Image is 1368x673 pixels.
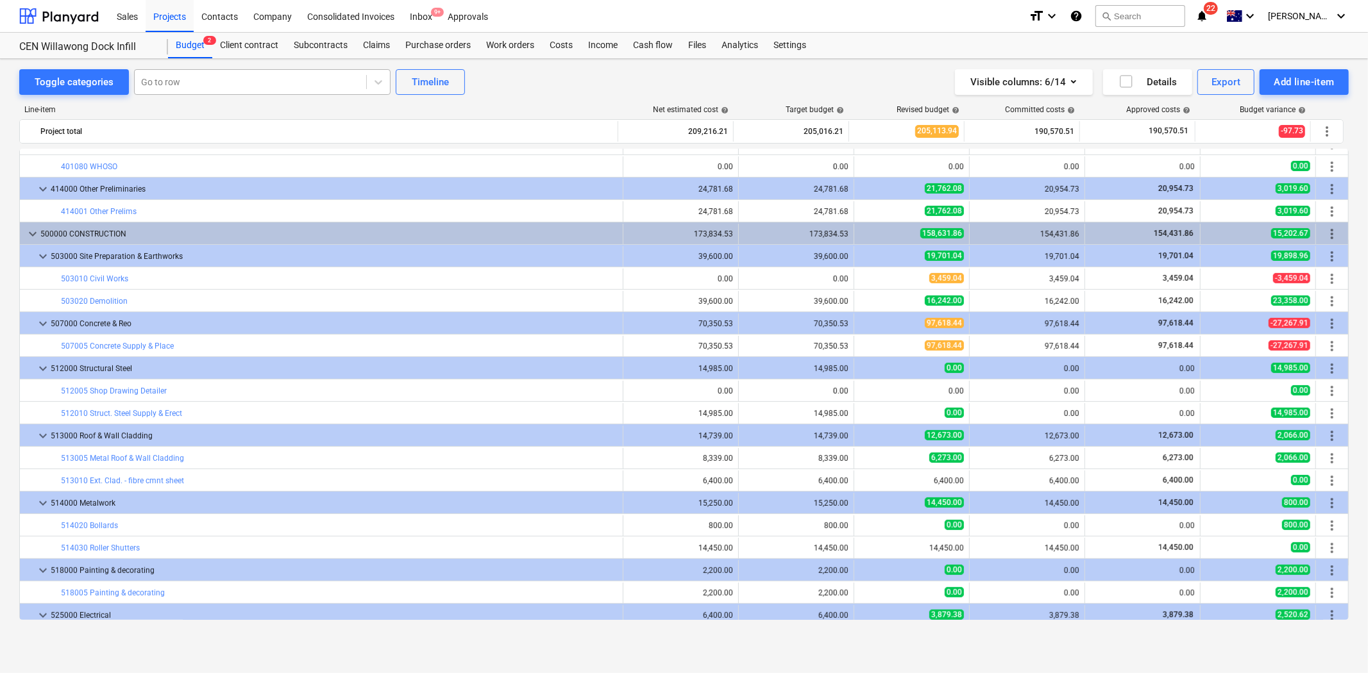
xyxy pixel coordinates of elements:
[975,499,1079,508] div: 14,450.00
[629,364,733,373] div: 14,985.00
[744,476,849,485] div: 6,400.00
[680,33,714,58] a: Files
[629,409,733,418] div: 14,985.00
[1324,406,1340,421] span: More actions
[1291,161,1310,171] span: 0.00
[975,431,1079,440] div: 12,673.00
[1044,8,1060,24] i: keyboard_arrow_down
[1324,294,1340,309] span: More actions
[739,121,843,142] div: 205,016.21
[629,499,733,508] div: 15,250.00
[744,342,849,351] div: 70,350.53
[744,544,849,553] div: 14,450.00
[1324,271,1340,287] span: More actions
[629,274,733,283] div: 0.00
[1269,340,1310,351] span: -27,267.91
[203,36,216,45] span: 2
[925,497,964,508] span: 14,450.00
[1276,610,1310,620] span: 2,520.62
[859,162,964,171] div: 0.00
[629,521,733,530] div: 800.00
[1276,206,1310,216] span: 3,019.60
[929,453,964,463] span: 6,273.00
[929,610,964,620] span: 3,879.38
[975,207,1079,216] div: 20,954.73
[19,105,619,114] div: Line-item
[629,319,733,328] div: 70,350.53
[1153,229,1195,238] span: 154,431.86
[1090,588,1195,597] div: 0.00
[1147,126,1190,137] span: 190,570.51
[744,499,849,508] div: 15,250.00
[925,340,964,351] span: 97,618.44
[1276,183,1310,194] span: 3,019.60
[1291,385,1310,395] span: 0.00
[1274,74,1335,90] div: Add line-item
[1180,106,1190,114] span: help
[1197,69,1255,95] button: Export
[945,520,964,530] span: 0.00
[1324,428,1340,444] span: More actions
[629,297,733,306] div: 39,600.00
[744,364,849,373] div: 14,985.00
[718,106,729,114] span: help
[61,409,182,418] a: 512010 Struct. Steel Supply & Erect
[625,33,680,58] a: Cash flow
[925,183,964,194] span: 21,762.08
[629,342,733,351] div: 70,350.53
[925,318,964,328] span: 97,618.44
[1276,587,1310,597] span: 2,200.00
[1276,453,1310,463] span: 2,066.00
[975,611,1079,620] div: 3,879.38
[1324,563,1340,578] span: More actions
[61,588,165,597] a: 518005 Painting & decorating
[1095,5,1185,27] button: Search
[744,454,849,463] div: 8,339.00
[61,521,118,530] a: 514020 Bollards
[975,319,1079,328] div: 97,618.44
[51,560,618,581] div: 518000 Painting & decorating
[744,297,849,306] div: 39,600.00
[355,33,398,58] a: Claims
[1271,251,1310,261] span: 19,898.96
[1276,430,1310,440] span: 2,066.00
[542,33,580,58] a: Costs
[975,454,1079,463] div: 6,273.00
[1271,363,1310,373] span: 14,985.00
[1269,318,1310,328] span: -27,267.91
[1324,383,1340,399] span: More actions
[35,361,51,376] span: keyboard_arrow_down
[945,587,964,597] span: 0.00
[1157,341,1195,350] span: 97,618.44
[945,565,964,575] span: 0.00
[1324,204,1340,219] span: More actions
[744,229,849,238] div: 173,834.53
[398,33,478,58] div: Purchase orders
[834,106,844,114] span: help
[744,521,849,530] div: 800.00
[629,566,733,575] div: 2,200.00
[61,386,167,395] a: 512005 Shop Drawing Detailer
[975,588,1079,597] div: 0.00
[1271,408,1310,418] span: 14,985.00
[1161,610,1195,619] span: 3,879.38
[975,297,1079,306] div: 16,242.00
[286,33,355,58] a: Subcontracts
[920,228,964,238] span: 158,631.86
[35,563,51,578] span: keyboard_arrow_down
[1126,105,1190,114] div: Approved costs
[1212,74,1241,90] div: Export
[744,566,849,575] div: 2,200.00
[975,386,1079,395] div: 0.00
[975,252,1079,261] div: 19,701.04
[1161,453,1195,462] span: 6,273.00
[396,69,465,95] button: Timeline
[1324,316,1340,331] span: More actions
[925,206,964,216] span: 21,762.08
[766,33,814,58] a: Settings
[61,476,184,485] a: 513010 Ext. Clad. - fibre cmnt sheet
[714,33,766,58] a: Analytics
[859,544,964,553] div: 14,450.00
